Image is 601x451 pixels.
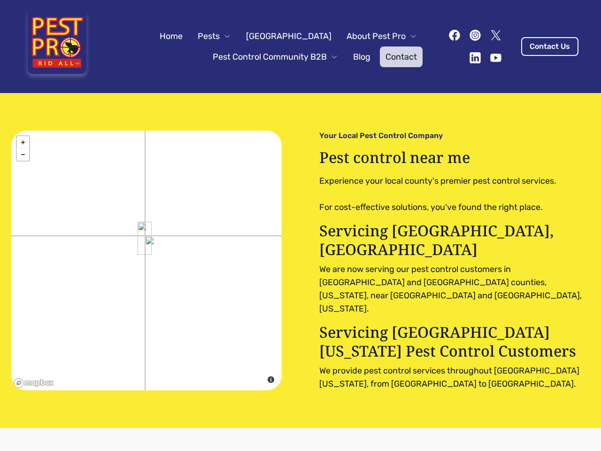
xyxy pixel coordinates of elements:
[347,30,406,43] span: About Pest Pro
[240,26,337,47] a: [GEOGRAPHIC_DATA]
[319,221,590,259] p: Servicing [GEOGRAPHIC_DATA], [GEOGRAPHIC_DATA]
[341,26,423,47] button: About Pest Pro
[23,11,92,82] img: Pest Pro Rid All
[347,47,376,67] a: Blog
[17,136,29,148] a: Zoom in
[521,37,578,56] a: Contact Us
[319,323,590,360] p: Servicing [GEOGRAPHIC_DATA][US_STATE] Pest Control Customers
[198,30,220,43] span: Pests
[192,26,237,47] button: Pests
[17,148,29,161] a: Zoom out
[319,263,590,315] p: We are now serving our pest control customers in [GEOGRAPHIC_DATA] and [GEOGRAPHIC_DATA] counties...
[319,364,590,390] p: We provide pest control services throughout [GEOGRAPHIC_DATA][US_STATE], from [GEOGRAPHIC_DATA] t...
[380,47,423,67] a: Contact
[319,174,590,214] pre: Experience your local county's premier pest control services. For cost-effective solutions, you'v...
[319,131,443,140] p: Your Local Pest Control Company
[207,47,344,67] button: Pest Control Community B2B
[213,50,327,63] span: Pest Control Community B2B
[154,26,188,47] a: Home
[319,148,590,167] h1: Pest control near me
